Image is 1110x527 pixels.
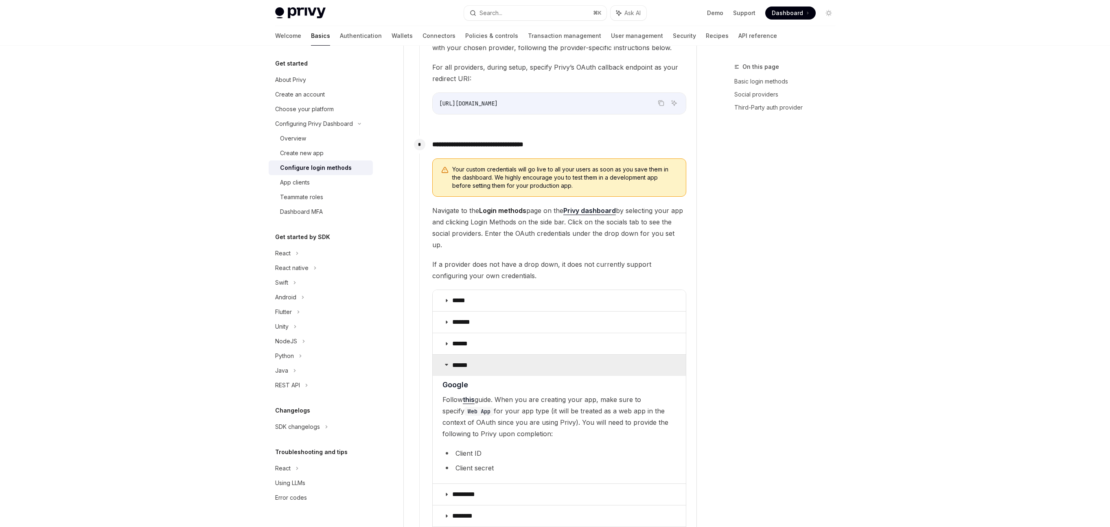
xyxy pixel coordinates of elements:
[822,7,835,20] button: Toggle dark mode
[465,26,518,46] a: Policies & controls
[275,322,289,332] div: Unity
[280,178,310,187] div: App clients
[275,422,320,432] div: SDK changelogs
[432,259,686,281] span: If a provider does not have a drop down, it does not currently support configuring your own crede...
[432,61,686,84] span: For all providers, during setup, specify Privy’s OAuth callback endpoint as your redirect URI:
[269,72,373,87] a: About Privy
[464,407,494,416] code: Web App
[311,26,330,46] a: Basics
[275,26,301,46] a: Welcome
[275,59,308,68] h5: Get started
[706,26,729,46] a: Recipes
[442,379,468,390] span: Google
[734,88,842,101] a: Social providers
[269,160,373,175] a: Configure login methods
[528,26,601,46] a: Transaction management
[734,75,842,88] a: Basic login methods
[738,26,777,46] a: API reference
[269,175,373,190] a: App clients
[611,26,663,46] a: User management
[269,204,373,219] a: Dashboard MFA
[275,447,348,457] h5: Troubleshooting and tips
[433,354,686,483] details: **** *Navigate to headerGoogleFollowthisguide. When you are creating your app, make sure to speci...
[280,163,352,173] div: Configure login methods
[340,26,382,46] a: Authentication
[275,104,334,114] div: Choose your platform
[280,192,323,202] div: Teammate roles
[275,351,294,361] div: Python
[269,87,373,102] a: Create an account
[463,395,475,404] a: this
[275,278,288,288] div: Swift
[280,148,324,158] div: Create new app
[275,493,307,503] div: Error codes
[269,102,373,116] a: Choose your platform
[280,134,306,143] div: Overview
[479,8,502,18] div: Search...
[275,248,291,258] div: React
[280,207,323,217] div: Dashboard MFA
[733,9,755,17] a: Support
[593,10,602,16] span: ⌘ K
[611,6,646,20] button: Ask AI
[275,90,325,99] div: Create an account
[275,232,330,242] h5: Get started by SDK
[275,380,300,390] div: REST API
[656,98,666,108] button: Copy the contents from the code block
[275,406,310,415] h5: Changelogs
[772,9,803,17] span: Dashboard
[275,478,305,488] div: Using LLMs
[673,26,696,46] a: Security
[441,166,449,174] svg: Warning
[452,165,678,190] span: Your custom credentials will go live to all your users as soon as you save them in the dashboard....
[275,75,306,85] div: About Privy
[392,26,413,46] a: Wallets
[707,9,723,17] a: Demo
[269,131,373,146] a: Overview
[275,263,309,273] div: React native
[275,463,291,473] div: React
[442,462,676,474] li: Client secret
[275,307,292,317] div: Flutter
[479,206,526,215] strong: Login methods
[269,146,373,160] a: Create new app
[275,292,296,302] div: Android
[669,98,679,108] button: Ask AI
[765,7,816,20] a: Dashboard
[269,490,373,505] a: Error codes
[563,206,616,215] a: Privy dashboard
[442,394,676,439] span: Follow guide. When you are creating your app, make sure to specify for your app type (it will be ...
[464,6,606,20] button: Search...⌘K
[275,7,326,19] img: light logo
[432,205,686,250] span: Navigate to the page on the by selecting your app and clicking Login Methods on the side bar. Cli...
[742,62,779,72] span: On this page
[439,100,498,107] span: [URL][DOMAIN_NAME]
[442,448,676,459] li: Client ID
[275,119,353,129] div: Configuring Privy Dashboard
[423,26,455,46] a: Connectors
[275,366,288,375] div: Java
[624,9,641,17] span: Ask AI
[269,190,373,204] a: Teammate roles
[269,476,373,490] a: Using LLMs
[275,336,297,346] div: NodeJS
[734,101,842,114] a: Third-Party auth provider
